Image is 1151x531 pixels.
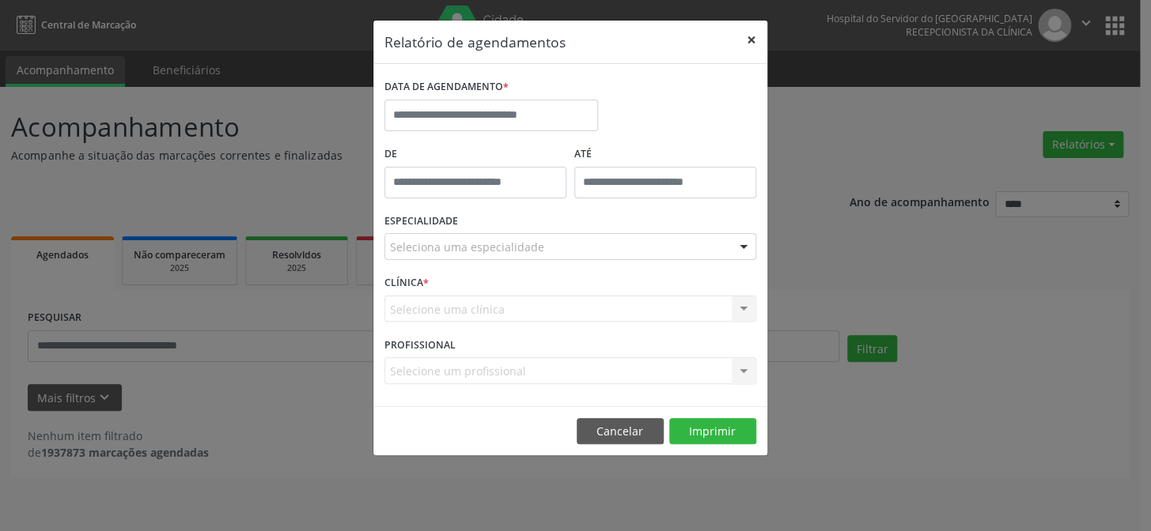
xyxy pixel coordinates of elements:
[669,418,756,445] button: Imprimir
[384,209,458,234] label: ESPECIALIDADE
[736,21,767,59] button: Close
[384,271,429,296] label: CLÍNICA
[384,333,456,357] label: PROFISSIONAL
[384,75,509,100] label: DATA DE AGENDAMENTO
[384,32,566,52] h5: Relatório de agendamentos
[577,418,664,445] button: Cancelar
[384,142,566,167] label: De
[390,239,544,255] span: Seleciona uma especialidade
[574,142,756,167] label: ATÉ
